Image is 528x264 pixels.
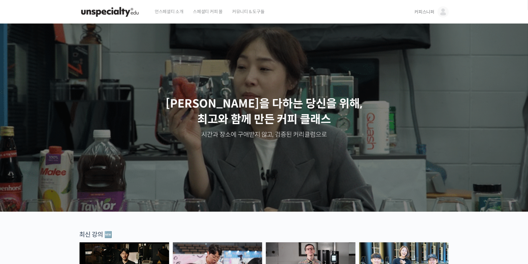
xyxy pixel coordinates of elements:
a: 대화 [41,199,81,214]
span: 설정 [97,208,104,213]
a: 설정 [81,199,120,214]
p: [PERSON_NAME]을 다하는 당신을 위해, 최고와 함께 만든 커피 클래스 [6,96,522,128]
span: 대화 [57,209,65,214]
div: 최신 강의 🆕 [79,230,449,239]
a: 홈 [2,199,41,214]
p: 시간과 장소에 구애받지 않고, 검증된 커리큘럼으로 [6,130,522,139]
span: 홈 [20,208,23,213]
span: 커피스니퍼 [414,9,434,15]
